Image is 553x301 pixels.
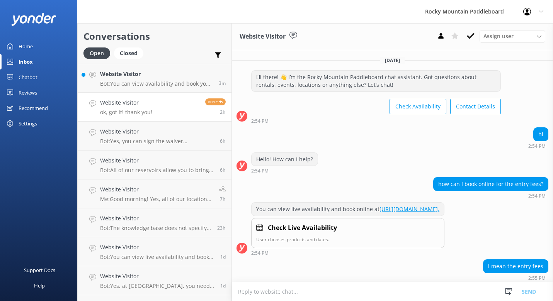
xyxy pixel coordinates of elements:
[251,169,269,173] strong: 2:54 PM
[434,178,548,191] div: how can I book online for the entry fees?
[100,243,214,252] h4: Website Visitor
[220,167,226,173] span: 10:14am 12-Aug-2025 (UTC -06:00) America/Chihuahua
[100,185,213,194] h4: Website Visitor
[83,47,110,59] div: Open
[252,203,444,216] div: You can view live availability and book online at
[528,144,546,149] strong: 2:54 PM
[100,109,152,116] p: ok, got it! thank you!
[78,150,231,179] a: Website VisitorBot:All of our reservoirs allow you to bring your own boards. There are daily use ...
[24,262,55,278] div: Support Docs
[19,116,37,131] div: Settings
[100,196,213,203] p: Me: Good morning! Yes, all of our locations are set up right on the water at their corresponding ...
[78,266,231,295] a: Website VisitorBot:Yes, at [GEOGRAPHIC_DATA], you need a full season pass even if you bring your ...
[100,70,213,78] h4: Website Visitor
[219,80,226,86] span: 04:58pm 12-Aug-2025 (UTC -06:00) America/Chihuahua
[483,32,514,41] span: Assign user
[390,99,446,114] button: Check Availability
[100,214,211,223] h4: Website Visitor
[100,282,214,289] p: Bot: Yes, at [GEOGRAPHIC_DATA], you need a full season pass even if you bring your own paddleboard.
[19,100,48,116] div: Recommend
[251,168,318,173] div: 02:54pm 12-Aug-2025 (UTC -06:00) America/Chihuahua
[114,49,147,57] a: Closed
[220,282,226,289] span: 10:24am 11-Aug-2025 (UTC -06:00) America/Chihuahua
[100,254,214,260] p: Bot: You can view live availability and book online at [URL][DOMAIN_NAME].
[433,193,548,198] div: 02:54pm 12-Aug-2025 (UTC -06:00) America/Chihuahua
[100,167,214,174] p: Bot: All of our reservoirs allow you to bring your own boards. There are daily use permits at all...
[528,276,546,281] strong: 2:55 PM
[19,85,37,100] div: Reviews
[78,179,231,208] a: Website VisitorMe:Good morning! Yes, all of our locations are set up right on the water at their ...
[217,225,226,231] span: 05:43pm 11-Aug-2025 (UTC -06:00) America/Chihuahua
[379,205,439,213] a: [URL][DOMAIN_NAME].
[83,49,114,57] a: Open
[100,138,214,145] p: Bot: Yes, you can sign the waiver electronically. After you make a booking, there will be a link ...
[483,275,548,281] div: 02:55pm 12-Aug-2025 (UTC -06:00) America/Chihuahua
[251,250,444,255] div: 02:54pm 12-Aug-2025 (UTC -06:00) America/Chihuahua
[252,71,500,91] div: Hi there! 👋 I’m the Rocky Mountain Paddleboard chat assistant. Got questions about rentals, event...
[483,260,548,273] div: i mean the entry fees
[251,251,269,255] strong: 2:54 PM
[100,272,214,281] h4: Website Visitor
[114,47,143,59] div: Closed
[100,225,211,232] p: Bot: The knowledge base does not specify an age requirement for renting a paddleboard. However, y...
[78,64,231,93] a: Website VisitorBot:You can view availability and book your [GEOGRAPHIC_DATA] rental or lesson onl...
[100,98,152,107] h4: Website Visitor
[78,237,231,266] a: Website VisitorBot:You can view live availability and book online at [URL][DOMAIN_NAME].1d
[220,254,226,260] span: 10:43am 11-Aug-2025 (UTC -06:00) America/Chihuahua
[19,69,37,85] div: Chatbot
[220,196,226,202] span: 09:19am 12-Aug-2025 (UTC -06:00) America/Chihuahua
[220,109,226,115] span: 02:56pm 12-Aug-2025 (UTC -06:00) America/Chihuahua
[83,29,226,44] h2: Conversations
[78,208,231,237] a: Website VisitorBot:The knowledge base does not specify an age requirement for renting a paddleboa...
[205,98,226,105] span: Reply
[78,93,231,122] a: Website Visitorok, got it! thank you!Reply2h
[380,57,405,64] span: [DATE]
[534,128,548,141] div: hi
[100,127,214,136] h4: Website Visitor
[252,153,318,166] div: Hello! How can I help?
[268,223,337,233] h4: Check Live Availability
[528,194,546,198] strong: 2:54 PM
[256,236,439,243] p: User chooses products and dates.
[19,39,33,54] div: Home
[34,278,45,293] div: Help
[220,138,226,144] span: 10:54am 12-Aug-2025 (UTC -06:00) America/Chihuahua
[19,54,33,69] div: Inbox
[450,99,501,114] button: Contact Details
[251,118,501,123] div: 02:54pm 12-Aug-2025 (UTC -06:00) America/Chihuahua
[251,119,269,123] strong: 2:54 PM
[100,156,214,165] h4: Website Visitor
[480,30,545,42] div: Assign User
[12,13,56,25] img: yonder-white-logo.png
[100,80,213,87] p: Bot: You can view availability and book your [GEOGRAPHIC_DATA] rental or lesson online at [URL][D...
[528,143,548,149] div: 02:54pm 12-Aug-2025 (UTC -06:00) America/Chihuahua
[78,122,231,150] a: Website VisitorBot:Yes, you can sign the waiver electronically. After you make a booking, there w...
[240,32,286,42] h3: Website Visitor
